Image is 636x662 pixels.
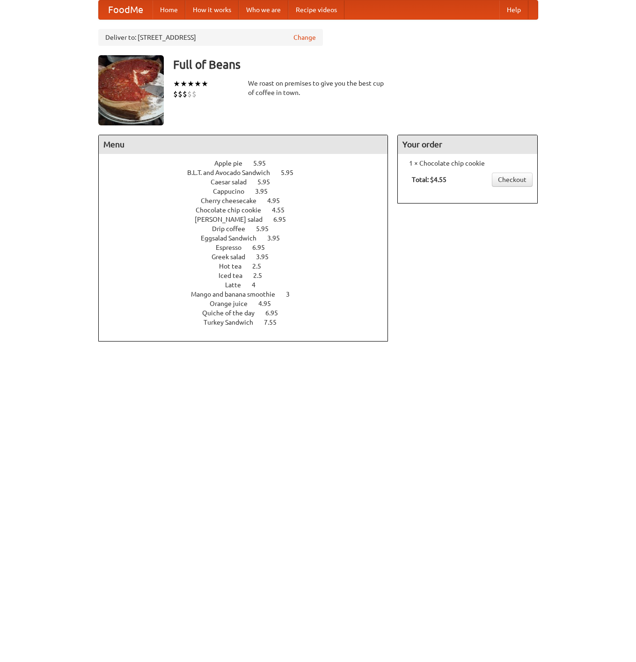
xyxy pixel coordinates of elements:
[253,160,275,167] span: 5.95
[213,188,285,195] a: Cappucino 3.95
[180,79,187,89] li: ★
[219,272,252,279] span: Iced tea
[187,169,279,176] span: B.L.T. and Avocado Sandwich
[239,0,288,19] a: Who we are
[187,169,311,176] a: B.L.T. and Avocado Sandwich 5.95
[272,206,294,214] span: 4.55
[214,160,252,167] span: Apple pie
[398,135,537,154] h4: Your order
[255,188,277,195] span: 3.95
[253,272,271,279] span: 2.5
[210,300,288,307] a: Orange juice 4.95
[185,0,239,19] a: How it works
[191,291,285,298] span: Mango and banana smoothie
[219,262,278,270] a: Hot tea 2.5
[187,79,194,89] li: ★
[214,160,283,167] a: Apple pie 5.95
[281,169,303,176] span: 5.95
[183,89,187,99] li: $
[196,206,270,214] span: Chocolate chip cookie
[212,253,255,261] span: Greek salad
[201,234,297,242] a: Eggsalad Sandwich 3.95
[225,281,273,289] a: Latte 4
[195,216,272,223] span: [PERSON_NAME] salad
[178,89,183,99] li: $
[202,309,264,317] span: Quiche of the day
[201,197,297,204] a: Cherry cheesecake 4.95
[412,176,446,183] b: Total: $4.55
[264,319,286,326] span: 7.55
[252,262,270,270] span: 2.5
[213,188,254,195] span: Cappucino
[492,173,533,187] a: Checkout
[248,79,388,97] div: We roast on premises to give you the best cup of coffee in town.
[187,89,192,99] li: $
[252,244,274,251] span: 6.95
[219,272,279,279] a: Iced tea 2.5
[98,29,323,46] div: Deliver to: [STREET_ADDRESS]
[256,225,278,233] span: 5.95
[195,216,303,223] a: [PERSON_NAME] salad 6.95
[499,0,528,19] a: Help
[212,253,286,261] a: Greek salad 3.95
[212,225,255,233] span: Drip coffee
[201,197,266,204] span: Cherry cheesecake
[192,89,197,99] li: $
[201,79,208,89] li: ★
[204,319,294,326] a: Turkey Sandwich 7.55
[293,33,316,42] a: Change
[273,216,295,223] span: 6.95
[286,291,299,298] span: 3
[98,55,164,125] img: angular.jpg
[202,309,295,317] a: Quiche of the day 6.95
[225,281,250,289] span: Latte
[153,0,185,19] a: Home
[256,253,278,261] span: 3.95
[267,234,289,242] span: 3.95
[204,319,263,326] span: Turkey Sandwich
[210,300,257,307] span: Orange juice
[288,0,344,19] a: Recipe videos
[99,0,153,19] a: FoodMe
[402,159,533,168] li: 1 × Chocolate chip cookie
[258,300,280,307] span: 4.95
[252,281,265,289] span: 4
[267,197,289,204] span: 4.95
[201,234,266,242] span: Eggsalad Sandwich
[216,244,251,251] span: Espresso
[173,55,538,74] h3: Full of Beans
[99,135,388,154] h4: Menu
[212,225,286,233] a: Drip coffee 5.95
[211,178,256,186] span: Caesar salad
[173,79,180,89] li: ★
[216,244,282,251] a: Espresso 6.95
[211,178,287,186] a: Caesar salad 5.95
[196,206,302,214] a: Chocolate chip cookie 4.55
[194,79,201,89] li: ★
[219,262,251,270] span: Hot tea
[257,178,279,186] span: 5.95
[191,291,307,298] a: Mango and banana smoothie 3
[173,89,178,99] li: $
[265,309,287,317] span: 6.95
